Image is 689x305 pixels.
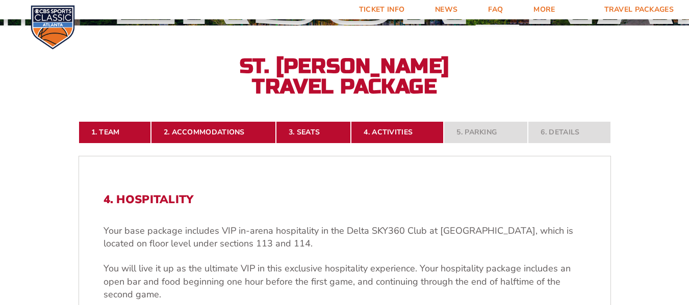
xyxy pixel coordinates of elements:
p: Your base package includes VIP in-arena hospitality in the Delta SKY360 Club at [GEOGRAPHIC_DATA]... [104,225,586,250]
a: 1. Team [79,121,151,144]
h2: 4. Hospitality [104,193,586,206]
img: CBS Sports Classic [31,5,75,49]
p: You will live it up as the ultimate VIP in this exclusive hospitality experience. Your hospitalit... [104,262,586,301]
h2: St. [PERSON_NAME] Travel Package [233,56,457,97]
a: 2. Accommodations [151,121,276,144]
a: 3. Seats [276,121,351,144]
